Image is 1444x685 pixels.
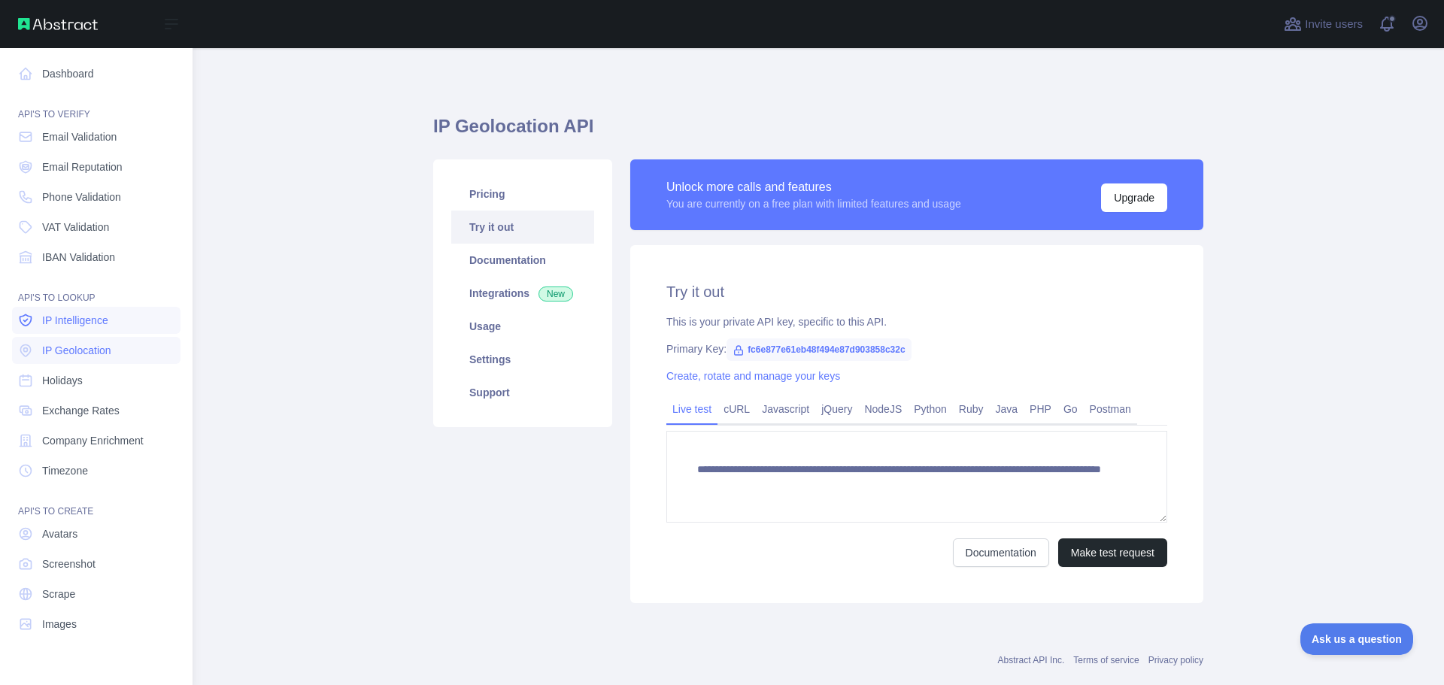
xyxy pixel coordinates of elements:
a: Holidays [12,367,180,394]
span: Email Reputation [42,159,123,174]
span: Company Enrichment [42,433,144,448]
a: Pricing [451,177,594,211]
a: Postman [1084,397,1137,421]
span: Invite users [1305,16,1363,33]
a: Integrations New [451,277,594,310]
span: New [538,286,573,302]
a: Avatars [12,520,180,547]
span: Scrape [42,586,75,602]
span: Screenshot [42,556,96,571]
a: Usage [451,310,594,343]
a: cURL [717,397,756,421]
a: IBAN Validation [12,244,180,271]
a: Ruby [953,397,990,421]
a: Terms of service [1073,655,1139,665]
a: NodeJS [858,397,908,421]
a: Create, rotate and manage your keys [666,370,840,382]
span: IP Geolocation [42,343,111,358]
a: Try it out [451,211,594,244]
div: This is your private API key, specific to this API. [666,314,1167,329]
div: You are currently on a free plan with limited features and usage [666,196,961,211]
a: Documentation [953,538,1049,567]
span: VAT Validation [42,220,109,235]
a: Settings [451,343,594,376]
span: Images [42,617,77,632]
a: Javascript [756,397,815,421]
span: Email Validation [42,129,117,144]
a: Phone Validation [12,183,180,211]
a: Exchange Rates [12,397,180,424]
span: fc6e877e61eb48f494e87d903858c32c [727,338,912,361]
span: Phone Validation [42,189,121,205]
a: VAT Validation [12,214,180,241]
h1: IP Geolocation API [433,114,1203,150]
button: Upgrade [1101,183,1167,212]
a: Go [1057,397,1084,421]
a: jQuery [815,397,858,421]
a: Images [12,611,180,638]
a: Java [990,397,1024,421]
span: Holidays [42,373,83,388]
a: PHP [1024,397,1057,421]
img: Abstract API [18,18,98,30]
div: API'S TO VERIFY [12,90,180,120]
span: Avatars [42,526,77,541]
a: Support [451,376,594,409]
a: Documentation [451,244,594,277]
iframe: Toggle Customer Support [1300,623,1414,655]
span: Timezone [42,463,88,478]
a: Live test [666,397,717,421]
h2: Try it out [666,281,1167,302]
a: Email Validation [12,123,180,150]
span: IP Intelligence [42,313,108,328]
span: IBAN Validation [42,250,115,265]
button: Make test request [1058,538,1167,567]
a: IP Geolocation [12,337,180,364]
div: Unlock more calls and features [666,178,961,196]
a: Timezone [12,457,180,484]
div: API'S TO LOOKUP [12,274,180,304]
a: Python [908,397,953,421]
a: Dashboard [12,60,180,87]
a: Abstract API Inc. [998,655,1065,665]
a: Scrape [12,580,180,608]
a: Email Reputation [12,153,180,180]
a: Privacy policy [1148,655,1203,665]
div: API'S TO CREATE [12,487,180,517]
a: Screenshot [12,550,180,577]
a: IP Intelligence [12,307,180,334]
span: Exchange Rates [42,403,120,418]
a: Company Enrichment [12,427,180,454]
div: Primary Key: [666,341,1167,356]
button: Invite users [1281,12,1366,36]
